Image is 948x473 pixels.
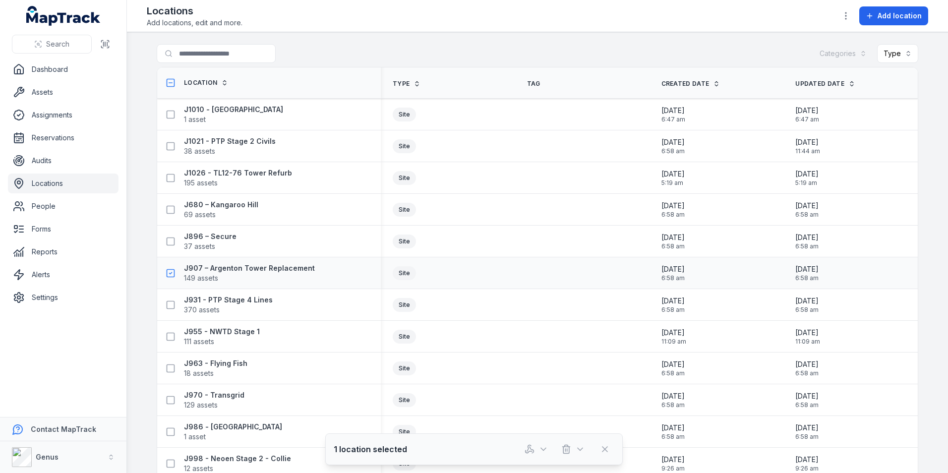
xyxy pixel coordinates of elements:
span: 5:19 am [795,179,819,187]
span: [DATE] [795,264,819,274]
div: Site [393,393,416,407]
span: 6:58 am [661,242,685,250]
time: 01/04/2025, 6:58:26 am [661,391,685,409]
span: 6:58 am [661,147,685,155]
strong: J1021 - PTP Stage 2 Civils [184,136,276,146]
strong: J896 – Secure [184,232,237,241]
div: Site [393,361,416,375]
button: Add location [859,6,928,25]
span: 1 asset [184,115,206,124]
span: [DATE] [795,455,819,465]
span: [DATE] [795,296,819,306]
time: 01/04/2025, 6:58:26 am [661,233,685,250]
span: 111 assets [184,337,214,347]
div: Site [393,425,416,439]
time: 01/04/2025, 6:58:26 am [795,423,819,441]
a: Alerts [8,265,118,285]
a: People [8,196,118,216]
span: [DATE] [661,423,685,433]
a: Reservations [8,128,118,148]
div: Site [393,203,416,217]
a: Locations [8,174,118,193]
span: 370 assets [184,305,220,315]
span: 6:58 am [795,306,819,314]
time: 01/04/2025, 6:58:26 am [661,296,685,314]
a: Created Date [661,80,720,88]
a: MapTrack [26,6,101,26]
div: Site [393,266,416,280]
time: 01/04/2025, 6:58:26 am [795,201,819,219]
time: 01/04/2025, 6:58:26 am [661,423,685,441]
time: 10/08/2025, 11:09:52 am [661,328,686,346]
span: Type [393,80,410,88]
span: 69 assets [184,210,216,220]
time: 01/04/2025, 6:58:26 am [661,137,685,155]
strong: J970 - Transgrid [184,390,244,400]
span: 6:58 am [661,401,685,409]
a: J896 – Secure37 assets [184,232,237,251]
div: Site [393,330,416,344]
span: 6:58 am [795,242,819,250]
time: 01/04/2025, 6:58:26 am [795,391,819,409]
span: 6:58 am [661,274,685,282]
time: 20/08/2025, 5:19:05 am [661,169,685,187]
a: Audits [8,151,118,171]
span: 5:19 am [661,179,685,187]
time: 01/04/2025, 6:58:26 am [795,264,819,282]
a: J680 – Kangaroo Hill69 assets [184,200,258,220]
span: 6:58 am [661,306,685,314]
span: 11:09 am [795,338,820,346]
span: Add location [878,11,922,21]
time: 14/04/2025, 11:44:39 am [795,137,820,155]
a: J955 - NWTD Stage 1111 assets [184,327,260,347]
span: 1 asset [184,432,206,442]
strong: Contact MapTrack [31,425,96,433]
span: [DATE] [795,201,819,211]
a: Dashboard [8,59,118,79]
a: Assets [8,82,118,102]
a: J1021 - PTP Stage 2 Civils38 assets [184,136,276,156]
strong: 1 location selected [334,443,407,455]
span: [DATE] [661,201,685,211]
span: 9:26 am [795,465,819,473]
span: 37 assets [184,241,215,251]
span: Search [46,39,69,49]
a: Reports [8,242,118,262]
strong: J1010 - [GEOGRAPHIC_DATA] [184,105,283,115]
time: 02/06/2025, 9:26:14 am [661,455,685,473]
strong: J998 - Neoen Stage 2 - Collie [184,454,291,464]
strong: J680 – Kangaroo Hill [184,200,258,210]
strong: J955 - NWTD Stage 1 [184,327,260,337]
span: 6:58 am [795,401,819,409]
time: 01/04/2025, 6:58:26 am [795,233,819,250]
span: [DATE] [795,423,819,433]
span: [DATE] [795,391,819,401]
div: Site [393,171,416,185]
span: 6:58 am [795,369,819,377]
time: 01/04/2025, 6:58:26 am [795,359,819,377]
div: Site [393,108,416,121]
button: Search [12,35,92,54]
span: [DATE] [795,137,820,147]
time: 01/04/2025, 6:58:26 am [795,296,819,314]
span: [DATE] [795,328,820,338]
strong: J1026 - TL12-76 Tower Refurb [184,168,292,178]
span: [DATE] [661,455,685,465]
time: 26/07/2025, 6:47:02 am [661,106,685,123]
span: 11:09 am [661,338,686,346]
a: J986 - [GEOGRAPHIC_DATA]1 asset [184,422,282,442]
div: Site [393,235,416,248]
strong: J931 - PTP Stage 4 Lines [184,295,273,305]
span: [DATE] [661,233,685,242]
span: [DATE] [661,296,685,306]
span: 11:44 am [795,147,820,155]
strong: Genus [36,453,59,461]
strong: J986 - [GEOGRAPHIC_DATA] [184,422,282,432]
time: 02/06/2025, 9:26:14 am [795,455,819,473]
span: 6:58 am [795,433,819,441]
h2: Locations [147,4,242,18]
span: 6:58 am [661,369,685,377]
a: J963 - Flying Fish18 assets [184,358,247,378]
span: [DATE] [795,106,819,116]
time: 20/08/2025, 5:19:05 am [795,169,819,187]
